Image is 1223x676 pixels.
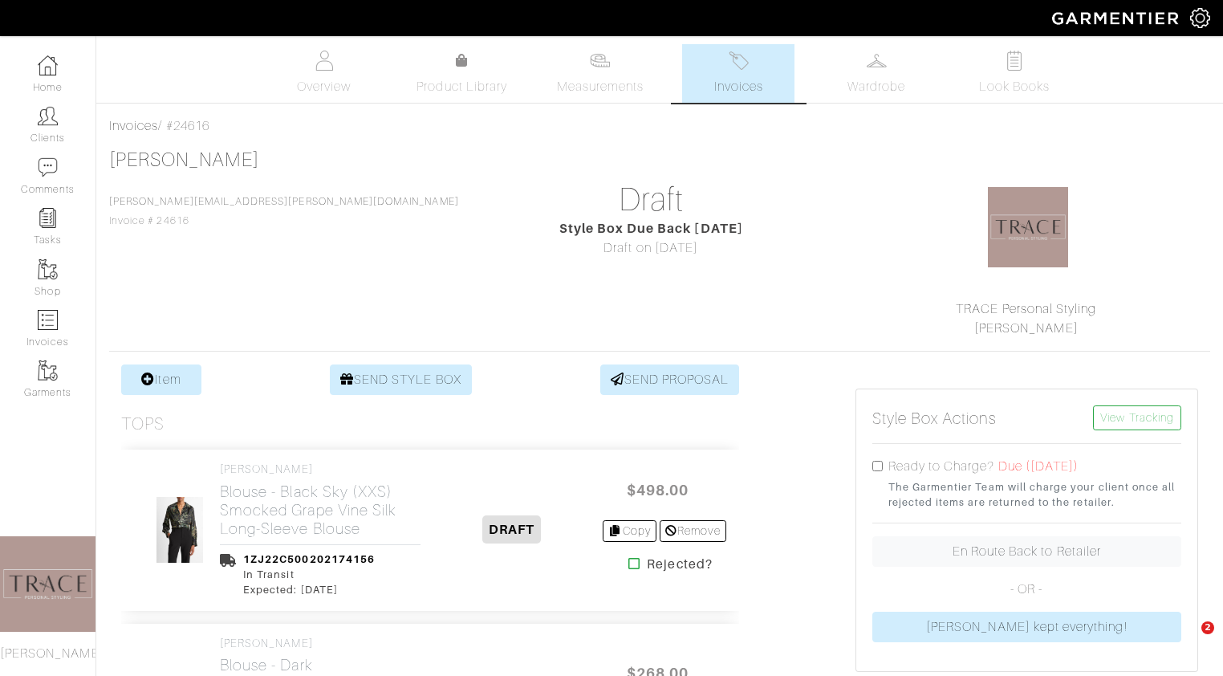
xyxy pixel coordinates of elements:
iframe: Intercom live chat [1168,621,1207,660]
a: Remove [660,520,726,542]
a: Look Books [958,44,1071,103]
h2: Blouse - Black Sky (XXS) Smocked Grape Vine Silk Long-Sleeve Blouse [220,483,421,538]
img: reminder-icon-8004d30b9f0a5d33ae49ab947aed9ed385cf756f9e5892f1edd6e32f2345188e.png [38,208,58,228]
h3: Tops [121,414,165,434]
span: 2 [1201,621,1214,634]
a: Wardrobe [820,44,932,103]
a: Copy [603,520,656,542]
span: Overview [297,77,351,96]
img: todo-9ac3debb85659649dc8f770b8b6100bb5dab4b48dedcbae339e5042a72dfd3cc.svg [1005,51,1025,71]
strong: Rejected? [647,555,712,574]
a: Overview [268,44,380,103]
a: [PERSON_NAME] kept everything! [872,612,1181,642]
img: dashboard-icon-dbcd8f5a0b271acd01030246c82b418ddd0df26cd7fceb0bd07c9910d44c42f6.png [38,55,58,75]
h1: Draft [480,181,823,219]
a: View Tracking [1093,405,1181,430]
p: - OR - [872,580,1181,599]
div: In Transit [243,567,375,582]
span: $498.00 [609,473,705,507]
a: SEND PROPOSAL [600,364,740,395]
img: clients-icon-6bae9207a08558b7cb47a8932f037763ab4055f8c8b6bfacd5dc20c3e0201464.png [38,106,58,126]
h4: [PERSON_NAME] [220,637,421,650]
a: Invoices [682,44,794,103]
span: Invoice # 24616 [109,196,459,226]
a: SEND STYLE BOX [330,364,472,395]
a: 1ZJ22C500202174156 [243,553,375,565]
img: garments-icon-b7da505a4dc4fd61783c78ac3ca0ef83fa9d6f193b1c9dc38574b1d14d53ca28.png [38,360,58,381]
span: Look Books [979,77,1050,96]
a: En Route Back to Retailer [872,536,1181,567]
div: / #24616 [109,116,1210,136]
a: Measurements [544,44,657,103]
h4: [PERSON_NAME] [220,462,421,476]
a: [PERSON_NAME] [974,321,1079,336]
div: Draft on [DATE] [480,238,823,258]
img: garments-icon-b7da505a4dc4fd61783c78ac3ca0ef83fa9d6f193b1c9dc38574b1d14d53ca28.png [38,259,58,279]
span: DRAFT [482,515,541,544]
img: 1583817110766.png.png [988,187,1068,267]
div: Expected: [DATE] [243,582,375,597]
img: orders-icon-0abe47150d42831381b5fb84f609e132dff9fe21cb692f30cb5eec754e2cba89.png [38,310,58,330]
label: Ready to Charge? [888,457,995,476]
img: garmentier-logo-header-white-b43fb05a5012e4ada735d5af1a66efaba907eab6374d6393d1fbf88cb4ef424d.png [1044,4,1190,32]
span: Product Library [416,77,507,96]
span: Wardrobe [847,77,905,96]
img: measurements-466bbee1fd09ba9460f595b01e5d73f9e2bff037440d3c8f018324cb6cdf7a4a.svg [590,51,610,71]
img: comment-icon-a0a6a9ef722e966f86d9cbdc48e553b5cf19dbc54f86b18d962a5391bc8f6eb6.png [38,157,58,177]
img: wardrobe-487a4870c1b7c33e795ec22d11cfc2ed9d08956e64fb3008fe2437562e282088.svg [867,51,887,71]
img: basicinfo-40fd8af6dae0f16599ec9e87c0ef1c0a1fdea2edbe929e3d69a839185d80c458.svg [314,51,334,71]
a: TRACE Personal Styling [956,302,1096,316]
small: The Garmentier Team will charge your client once all rejected items are returned to the retailer. [888,479,1181,510]
a: Item [121,364,201,395]
a: [PERSON_NAME] [109,149,259,170]
img: XCRDV6XNTCGrmWSzHYw1pqTS [156,496,205,564]
h5: Style Box Actions [872,409,997,428]
a: Product Library [406,51,518,96]
a: Invoices [109,119,158,133]
span: Due ([DATE]) [998,459,1079,474]
span: Invoices [714,77,763,96]
img: orders-27d20c2124de7fd6de4e0e44c1d41de31381a507db9b33961299e4e07d508b8c.svg [729,51,749,71]
div: Style Box Due Back [DATE] [480,219,823,238]
a: [PERSON_NAME] Blouse - Black Sky (XXS)Smocked Grape Vine Silk Long-Sleeve Blouse [220,462,421,538]
span: Measurements [557,77,644,96]
a: [PERSON_NAME][EMAIL_ADDRESS][PERSON_NAME][DOMAIN_NAME] [109,196,459,207]
img: gear-icon-white-bd11855cb880d31180b6d7d6211b90ccbf57a29d726f0c71d8c61bd08dd39cc2.png [1190,8,1210,28]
